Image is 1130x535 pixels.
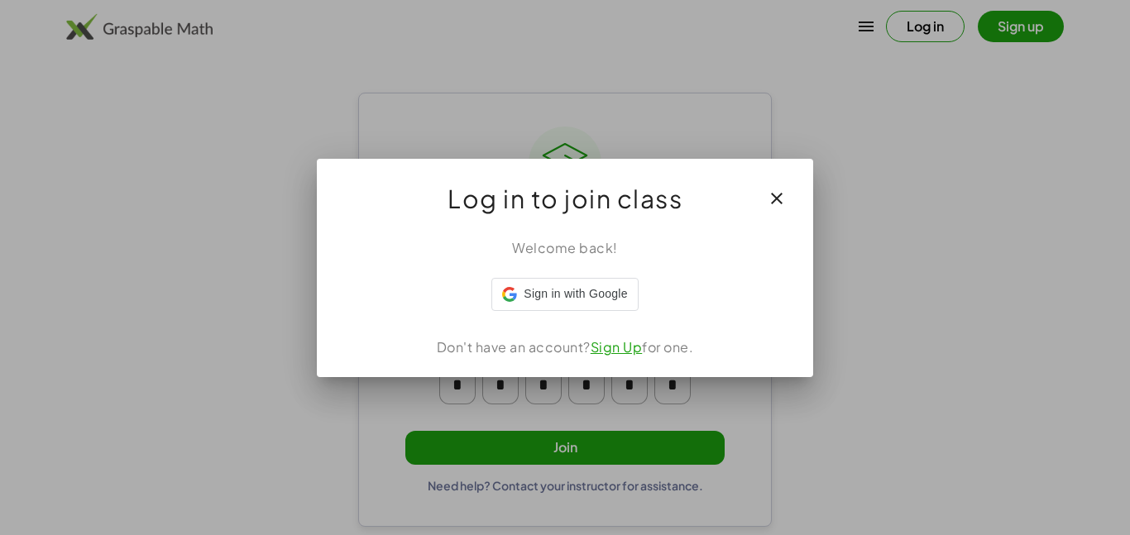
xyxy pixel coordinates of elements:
[524,285,627,303] span: Sign in with Google
[491,278,638,311] div: Sign in with Google
[337,337,793,357] div: Don't have an account? for one.
[448,179,682,218] span: Log in to join class
[337,238,793,258] div: Welcome back!
[591,338,643,356] a: Sign Up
